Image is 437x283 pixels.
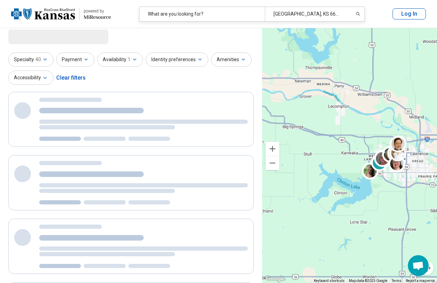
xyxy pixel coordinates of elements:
[97,52,143,67] button: Availability1
[11,6,75,22] img: Blue Cross Blue Shield Kansas
[211,52,252,67] button: Amenities
[11,6,111,22] a: Blue Cross Blue Shield Kansaspowered by
[392,279,402,283] a: Terms
[84,8,111,14] div: powered by
[8,52,53,67] button: Specialty40
[406,279,435,283] a: Report a map error
[371,154,388,171] div: 2
[140,7,265,21] div: What are you looking for?
[393,8,426,19] button: Log In
[35,56,41,63] span: 40
[266,142,279,156] button: Zoom in
[56,52,94,67] button: Payment
[146,52,208,67] button: Identity preferences
[408,255,429,276] a: Open chat
[8,30,67,43] span: Loading...
[266,156,279,170] button: Zoom out
[8,71,53,85] button: Accessibility
[56,70,86,86] div: Clear filters
[349,279,387,283] span: Map data ©2025 Google
[265,7,348,21] div: [GEOGRAPHIC_DATA], KS 66049, [GEOGRAPHIC_DATA]
[128,56,131,63] span: 1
